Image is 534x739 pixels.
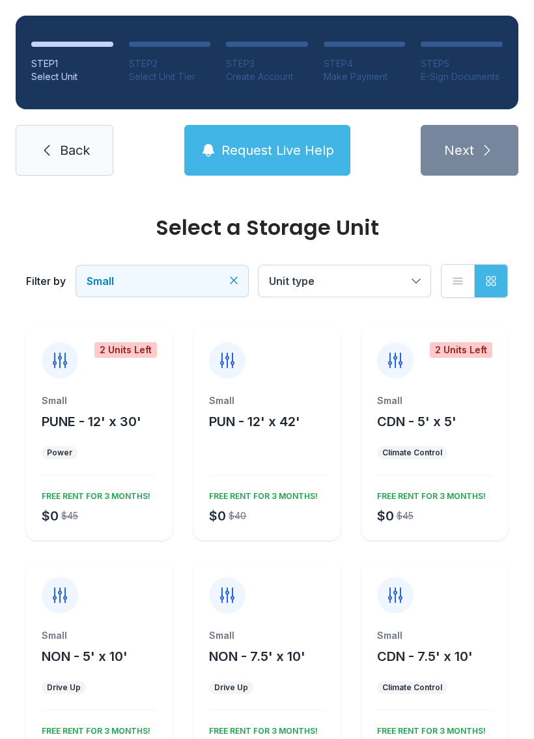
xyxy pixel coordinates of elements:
div: Small [209,629,324,642]
div: Power [47,448,72,458]
div: Small [377,394,492,407]
div: Select a Storage Unit [26,217,508,238]
div: $45 [61,509,78,522]
span: NON - 5' x 10' [42,649,128,664]
span: Request Live Help [221,141,334,159]
div: FREE RENT FOR 3 MONTHS! [36,486,150,502]
div: Climate Control [382,682,442,693]
div: $40 [229,509,246,522]
div: STEP 3 [226,57,308,70]
button: Clear filters [227,274,240,287]
span: PUN - 12' x 42' [209,414,300,429]
span: Next [444,141,474,159]
span: CDN - 7.5' x 10' [377,649,473,664]
div: STEP 1 [31,57,113,70]
button: Unit type [259,265,430,297]
span: Small [87,275,114,288]
div: Make Payment [324,70,406,83]
button: NON - 7.5' x 10' [209,647,305,665]
div: STEP 5 [421,57,503,70]
span: Back [60,141,90,159]
div: Small [377,629,492,642]
div: FREE RENT FOR 3 MONTHS! [372,486,486,502]
div: STEP 4 [324,57,406,70]
div: $0 [209,507,226,525]
button: NON - 5' x 10' [42,647,128,665]
div: Drive Up [47,682,81,693]
div: 2 Units Left [430,342,492,358]
div: Filter by [26,273,66,289]
div: Select Unit Tier [129,70,211,83]
span: NON - 7.5' x 10' [209,649,305,664]
span: Unit type [269,275,315,288]
button: Small [76,265,248,297]
div: Small [42,394,157,407]
button: PUNE - 12' x 30' [42,412,141,431]
div: Small [209,394,324,407]
span: PUNE - 12' x 30' [42,414,141,429]
div: 2 Units Left [94,342,157,358]
div: FREE RENT FOR 3 MONTHS! [36,721,150,736]
div: E-Sign Documents [421,70,503,83]
div: $45 [397,509,414,522]
div: FREE RENT FOR 3 MONTHS! [204,486,318,502]
div: FREE RENT FOR 3 MONTHS! [372,721,486,736]
div: Small [42,629,157,642]
div: Drive Up [214,682,248,693]
div: STEP 2 [129,57,211,70]
div: Select Unit [31,70,113,83]
button: PUN - 12' x 42' [209,412,300,431]
div: $0 [42,507,59,525]
div: Create Account [226,70,308,83]
button: CDN - 7.5' x 10' [377,647,473,665]
div: $0 [377,507,394,525]
div: FREE RENT FOR 3 MONTHS! [204,721,318,736]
